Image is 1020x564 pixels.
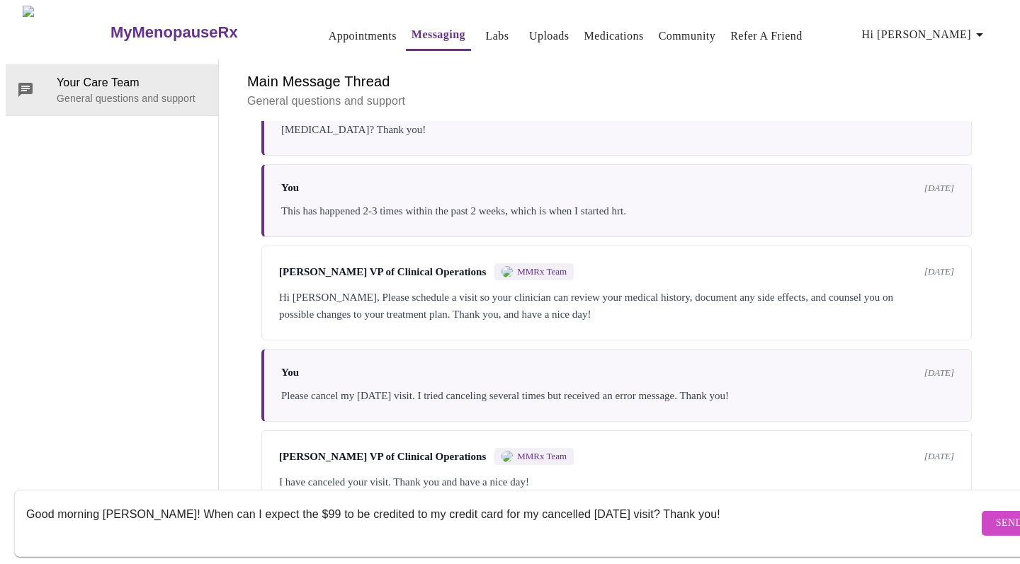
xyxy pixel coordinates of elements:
[247,70,986,93] h6: Main Message Thread
[924,451,954,462] span: [DATE]
[281,182,299,194] span: You
[279,473,954,490] div: I have canceled your visit. Thank you and have a nice day!
[486,26,509,46] a: Labs
[57,91,207,105] p: General questions and support
[924,266,954,277] span: [DATE]
[329,26,397,46] a: Appointments
[108,8,294,57] a: MyMenopauseRx
[856,21,994,49] button: Hi [PERSON_NAME]
[475,22,520,50] button: Labs
[281,387,954,404] div: Please cancel my [DATE] visit. I tried canceling several times but received an error message. Tha...
[725,22,808,50] button: Refer a Friend
[110,23,238,42] h3: MyMenopauseRx
[924,183,954,194] span: [DATE]
[323,22,402,50] button: Appointments
[23,6,108,59] img: MyMenopauseRx Logo
[57,74,207,91] span: Your Care Team
[281,367,299,379] span: You
[281,104,954,138] div: I’ve had [MEDICAL_DATA] within 30 minutes of taking the [MEDICAL_DATA]. Could I get a new script ...
[523,22,575,50] button: Uploads
[279,266,486,278] span: [PERSON_NAME] VP of Clinical Operations
[279,289,954,323] div: Hi [PERSON_NAME], Please schedule a visit so your clinician can review your medical history, docu...
[529,26,569,46] a: Uploads
[247,93,986,110] p: General questions and support
[924,367,954,379] span: [DATE]
[517,266,567,277] span: MMRx Team
[579,22,650,50] button: Medications
[862,25,988,45] span: Hi [PERSON_NAME]
[26,500,978,546] textarea: Send a message about your appointment
[584,26,644,46] a: Medications
[501,451,513,462] img: MMRX
[406,21,471,51] button: Messaging
[517,451,567,462] span: MMRx Team
[412,25,465,45] a: Messaging
[281,202,954,219] div: This has happened 2-3 times within the past 2 weeks, which is when I started hrt.
[279,451,486,463] span: [PERSON_NAME] VP of Clinical Operations
[730,26,803,46] a: Refer a Friend
[501,266,513,277] img: MMRX
[653,22,722,50] button: Community
[6,64,218,115] div: Your Care TeamGeneral questions and support
[659,26,716,46] a: Community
